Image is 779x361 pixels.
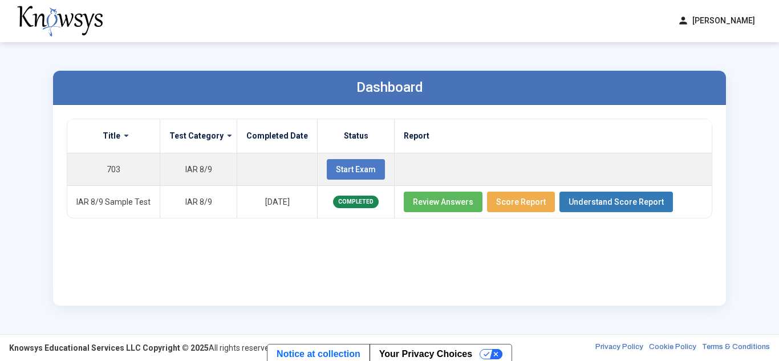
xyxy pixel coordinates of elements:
[487,192,555,212] button: Score Report
[318,119,395,153] th: Status
[67,185,160,218] td: IAR 8/9 Sample Test
[103,131,120,141] label: Title
[160,153,237,185] td: IAR 8/9
[569,197,664,206] span: Understand Score Report
[677,15,689,27] span: person
[404,192,482,212] button: Review Answers
[327,159,385,180] button: Start Exam
[333,196,379,208] span: COMPLETED
[9,343,209,352] strong: Knowsys Educational Services LLC Copyright © 2025
[17,6,103,36] img: knowsys-logo.png
[160,185,237,218] td: IAR 8/9
[413,197,473,206] span: Review Answers
[649,342,696,354] a: Cookie Policy
[67,153,160,185] td: 703
[336,165,376,174] span: Start Exam
[246,131,308,141] label: Completed Date
[496,197,546,206] span: Score Report
[169,131,224,141] label: Test Category
[559,192,673,212] button: Understand Score Report
[395,119,712,153] th: Report
[237,185,318,218] td: [DATE]
[595,342,643,354] a: Privacy Policy
[9,342,275,354] div: All rights reserved.
[356,79,423,95] label: Dashboard
[702,342,770,354] a: Terms & Conditions
[671,11,762,30] button: person[PERSON_NAME]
